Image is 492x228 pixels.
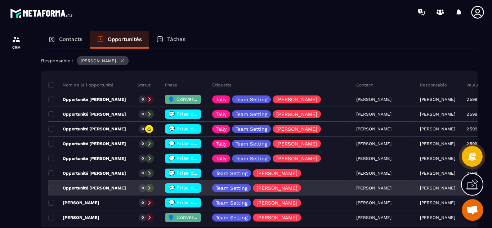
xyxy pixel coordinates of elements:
[142,156,144,161] p: 0
[169,155,240,161] span: 💬 Prise de contact effectué
[256,171,298,176] p: [PERSON_NAME]
[276,156,317,161] p: [PERSON_NAME]
[236,156,267,161] p: Team Setting
[48,82,113,88] p: Nom de la l'opportunité
[2,45,31,49] p: CRM
[276,126,317,131] p: [PERSON_NAME]
[59,36,82,43] p: Contacts
[81,58,116,63] p: [PERSON_NAME]
[142,141,144,146] p: 0
[12,35,21,44] img: formation
[356,82,373,88] p: Contact
[48,97,126,102] p: Opportunité [PERSON_NAME]
[420,215,455,220] p: [PERSON_NAME]
[216,141,227,146] p: Tally
[90,31,149,49] a: Opportunités
[142,112,144,117] p: 0
[10,6,75,20] img: logo
[169,185,240,191] span: 💬 Prise de contact effectué
[420,185,455,191] p: [PERSON_NAME]
[236,112,267,117] p: Team Setting
[137,82,151,88] p: Statut
[167,36,185,43] p: Tâches
[216,97,227,102] p: Tally
[169,170,240,176] span: 💬 Prise de contact effectué
[420,156,455,161] p: [PERSON_NAME]
[169,126,240,131] span: 💬 Prise de contact effectué
[142,97,144,102] p: 0
[462,199,483,221] div: Ouvrir le chat
[216,156,227,161] p: Tally
[466,200,488,205] p: 2 599,00 €
[216,126,227,131] p: Tally
[149,31,193,49] a: Tâches
[142,215,144,220] p: 0
[420,126,455,131] p: [PERSON_NAME]
[276,112,317,117] p: [PERSON_NAME]
[169,96,232,102] span: 🗣️ Conversation en cours
[142,171,144,176] p: 0
[169,200,240,205] span: 💬 Prise de contact effectué
[48,156,126,161] p: Opportunité [PERSON_NAME]
[48,141,126,147] p: Opportunité [PERSON_NAME]
[216,112,227,117] p: Tally
[236,141,267,146] p: Team Setting
[48,185,126,191] p: Opportunité [PERSON_NAME]
[466,82,480,88] p: Valeur
[142,126,144,131] p: 0
[466,126,488,131] p: 2 599,00 €
[216,171,247,176] p: Team Setting
[212,82,232,88] p: Étiquette
[256,215,298,220] p: [PERSON_NAME]
[236,97,267,102] p: Team Setting
[420,141,455,146] p: [PERSON_NAME]
[2,30,31,55] a: formationformationCRM
[48,200,99,206] p: [PERSON_NAME]
[276,97,317,102] p: [PERSON_NAME]
[142,200,144,205] p: 0
[216,185,247,191] p: Team Setting
[420,82,447,88] p: Responsable
[142,185,144,191] p: 0
[276,141,317,146] p: [PERSON_NAME]
[256,185,298,191] p: [PERSON_NAME]
[420,112,455,117] p: [PERSON_NAME]
[256,200,298,205] p: [PERSON_NAME]
[466,112,488,117] p: 2 599,00 €
[41,58,73,63] p: Responsable :
[236,126,267,131] p: Team Setting
[48,215,99,220] p: [PERSON_NAME]
[216,200,247,205] p: Team Setting
[169,111,240,117] span: 💬 Prise de contact effectué
[48,170,126,176] p: Opportunité [PERSON_NAME]
[169,140,240,146] span: 💬 Prise de contact effectué
[216,215,247,220] p: Team Setting
[420,200,455,205] p: [PERSON_NAME]
[169,214,232,220] span: 🗣️ Conversation en cours
[108,36,142,43] p: Opportunités
[165,82,177,88] p: Phase
[420,171,455,176] p: [PERSON_NAME]
[48,126,126,132] p: Opportunité [PERSON_NAME]
[420,97,455,102] p: [PERSON_NAME]
[48,111,126,117] p: Opportunité [PERSON_NAME]
[466,97,488,102] p: 2 599,00 €
[41,31,90,49] a: Contacts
